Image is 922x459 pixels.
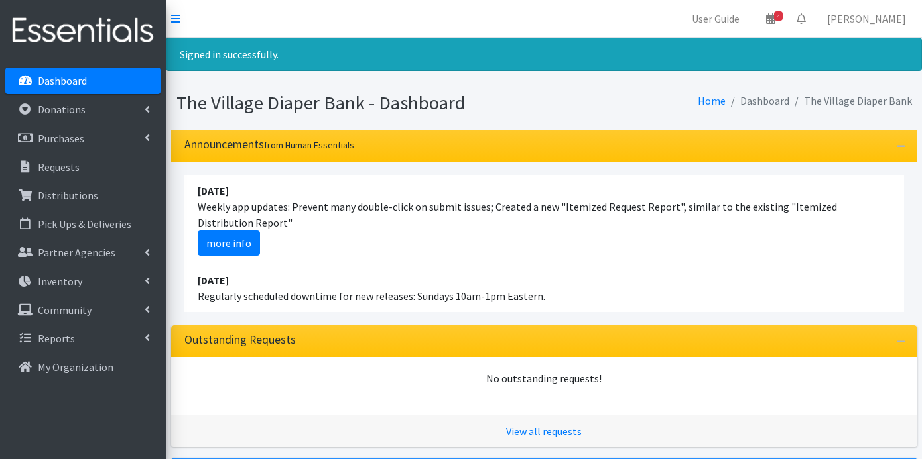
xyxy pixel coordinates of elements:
[184,264,904,312] li: Regularly scheduled downtime for new releases: Sundays 10am-1pm Eastern.
[681,5,750,32] a: User Guide
[5,182,161,209] a: Distributions
[5,9,161,53] img: HumanEssentials
[38,246,115,259] p: Partner Agencies
[38,217,131,230] p: Pick Ups & Deliveries
[5,211,161,237] a: Pick Ups & Deliveries
[5,68,161,94] a: Dashboard
[38,360,113,374] p: My Organization
[264,139,354,151] small: from Human Essentials
[38,189,98,202] p: Distributions
[5,125,161,152] a: Purchases
[184,333,296,347] h3: Outstanding Requests
[5,154,161,180] a: Requests
[38,303,92,317] p: Community
[774,11,783,21] span: 2
[38,74,87,87] p: Dashboard
[176,91,539,115] h1: The Village Diaper Bank - Dashboard
[198,274,229,287] strong: [DATE]
[38,132,84,145] p: Purchases
[198,184,229,197] strong: [DATE]
[198,230,260,256] a: more info
[5,268,161,295] a: Inventory
[38,332,75,345] p: Reports
[184,175,904,264] li: Weekly app updates: Prevent many double-click on submit issues; Created a new "Itemized Request R...
[38,160,80,174] p: Requests
[789,91,912,111] li: The Village Diaper Bank
[184,370,904,386] div: No outstanding requests!
[726,91,789,111] li: Dashboard
[5,96,161,123] a: Donations
[5,354,161,380] a: My Organization
[506,425,582,438] a: View all requests
[698,94,726,107] a: Home
[817,5,917,32] a: [PERSON_NAME]
[5,239,161,266] a: Partner Agencies
[38,275,82,288] p: Inventory
[184,138,354,152] h3: Announcements
[5,325,161,352] a: Reports
[756,5,786,32] a: 2
[38,103,86,116] p: Donations
[5,297,161,323] a: Community
[166,38,922,71] div: Signed in successfully.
